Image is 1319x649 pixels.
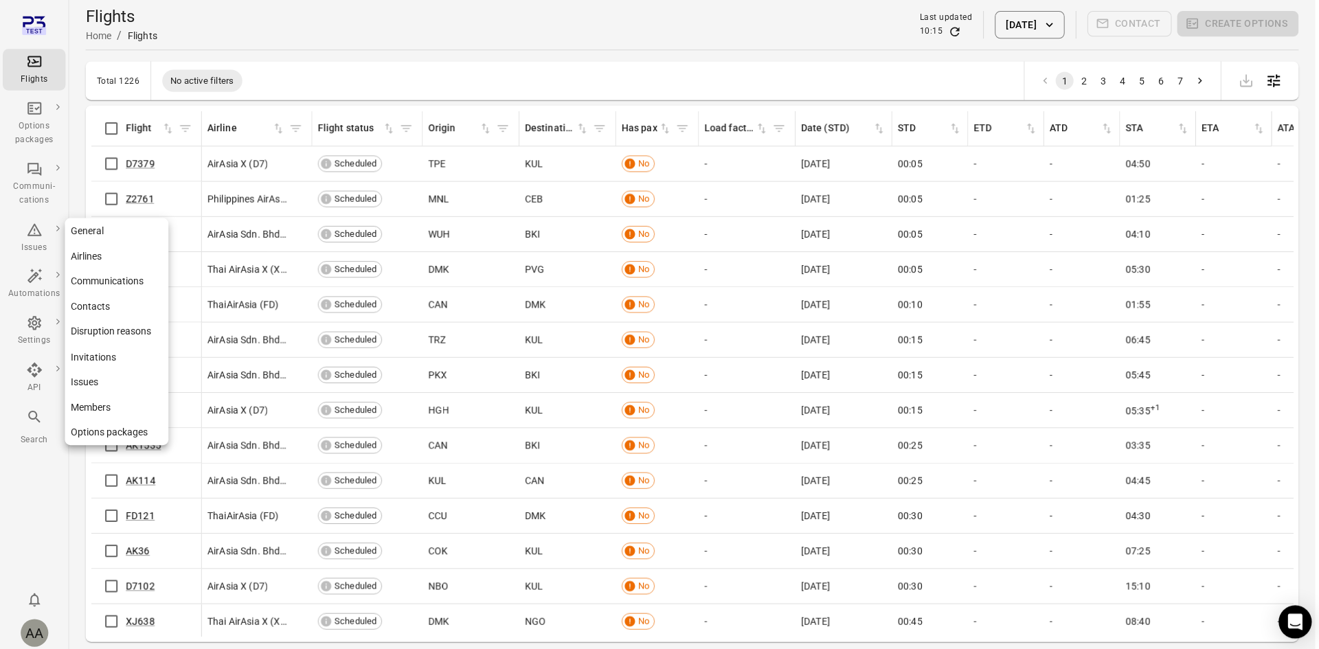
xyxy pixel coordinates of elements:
[328,576,379,590] span: Scheduled
[206,331,286,345] span: AirAsia Sdn. Bhd. (AK)
[328,226,379,240] span: Scheduled
[1195,331,1260,345] div: -
[630,366,651,380] span: No
[1044,120,1108,135] div: Sort by ATD in ascending order
[328,191,379,205] span: Scheduled
[893,261,918,275] span: 00:05
[893,120,957,135] div: Sort by STD in ascending order
[1195,261,1260,275] div: -
[969,261,1033,275] div: -
[522,296,543,310] span: DMK
[15,611,54,649] button: Aimi Amalin
[1030,71,1204,89] nav: pagination navigation
[328,541,379,555] span: Scheduled
[328,401,379,415] span: Scheduled
[328,261,379,275] span: Scheduled
[206,261,286,275] span: Thai AirAsia X (XJ)
[127,29,157,43] div: Flights
[328,331,379,345] span: Scheduled
[893,436,918,450] span: 00:25
[1050,71,1068,89] button: page 1
[65,418,168,443] a: Options packages
[1120,226,1145,240] span: 04:10
[426,436,445,450] span: CAN
[65,242,168,268] a: Airlines
[1044,506,1109,520] div: -
[1044,120,1094,135] div: ATD
[701,226,786,240] div: -
[206,611,286,625] span: Thai AirAsia X (XJ)
[969,120,1033,135] div: Sort by ETD in ascending order
[701,296,786,310] div: -
[522,506,543,520] span: DMK
[206,471,286,485] span: AirAsia Sdn. Bhd. (AK)
[426,366,444,380] span: PKX
[1185,71,1203,89] button: Go to next page
[206,576,267,590] span: AirAsia X (D7)
[65,367,168,393] a: Issues
[426,226,447,240] span: WUH
[797,331,826,345] span: [DATE]
[65,267,168,293] a: Communications
[797,611,826,625] span: [DATE]
[522,120,572,135] div: Destination
[1195,120,1259,135] div: Sort by ETA in ascending order
[174,117,194,138] button: Filter by flight
[96,76,139,85] div: Total 1226
[1195,541,1260,555] div: -
[969,331,1033,345] div: -
[161,73,241,87] span: No active filters
[797,191,826,205] span: [DATE]
[1195,191,1260,205] div: -
[125,613,154,624] a: XJ638
[1120,403,1154,414] span: 7 Oct 2025 05:35
[125,543,149,554] a: AK36
[969,506,1033,520] div: -
[328,436,379,450] span: Scheduled
[125,578,154,589] a: D7102
[586,117,607,138] button: Filter by destination
[65,317,168,343] a: Disruption reasons
[701,331,786,345] div: -
[1044,541,1109,555] div: -
[394,117,414,138] button: Filter by flight status
[1145,401,1154,411] sup: +1
[969,366,1033,380] div: -
[1044,611,1109,625] div: -
[765,117,785,138] span: Filter by load factor
[426,156,443,170] span: TPE
[701,611,786,625] div: -
[21,583,48,611] button: Notifications
[701,506,786,520] div: -
[522,191,540,205] span: CEB
[797,261,826,275] span: [DATE]
[969,436,1033,450] div: -
[125,192,153,203] a: Z2761
[206,296,277,310] span: ThaiAirAsia (FD)
[1044,191,1109,205] div: -
[1044,156,1109,170] div: -
[969,120,1019,135] div: ETD
[8,379,60,393] div: API
[1120,296,1145,310] span: 01:55
[21,616,48,644] div: AA
[206,506,277,520] span: ThaiAirAsia (FD)
[522,226,537,240] span: BKI
[1120,156,1145,170] span: 04:50
[8,286,60,299] div: Automations
[1044,366,1109,380] div: -
[1044,471,1109,485] div: -
[65,217,168,242] a: General
[630,331,651,345] span: No
[1120,120,1184,135] div: Sort by STA in ascending order
[426,576,446,590] span: NBO
[65,343,168,368] a: Invitations
[943,25,957,38] button: Refresh data
[701,120,765,135] div: Sort by load factor in ascending order
[284,117,304,138] button: Filter by airline
[893,576,918,590] span: 00:30
[1272,602,1305,635] div: Open Intercom Messenger
[522,331,540,345] span: KUL
[1120,120,1170,135] div: STA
